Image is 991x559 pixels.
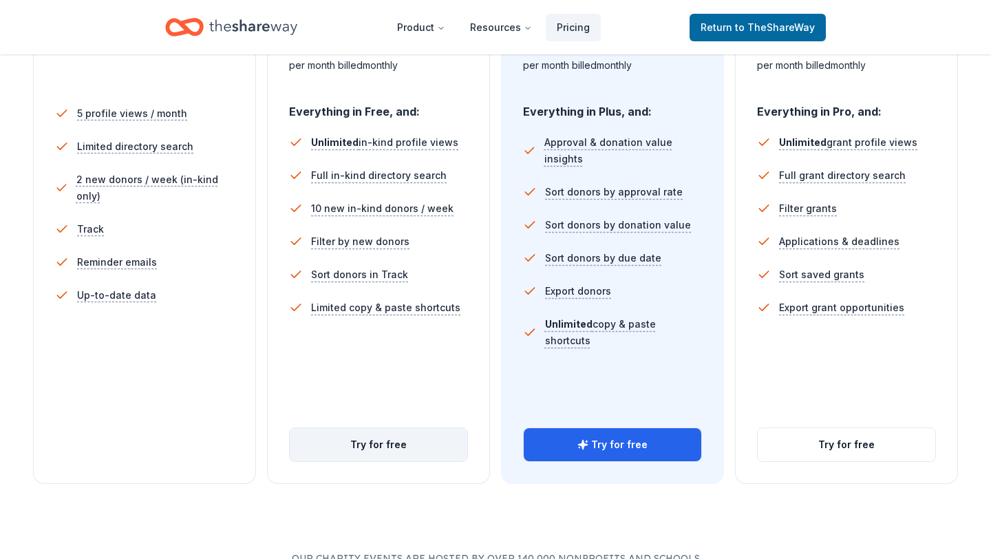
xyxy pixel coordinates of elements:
[311,299,460,316] span: Limited copy & paste shortcuts
[544,134,702,167] span: Approval & donation value insights
[545,283,611,299] span: Export donors
[779,233,899,250] span: Applications & deadlines
[735,21,815,33] span: to TheShareWay
[779,299,904,316] span: Export grant opportunities
[545,318,656,346] span: copy & paste shortcuts
[311,266,408,283] span: Sort donors in Track
[779,200,837,217] span: Filter grants
[386,11,601,43] nav: Main
[165,11,297,43] a: Home
[545,250,661,266] span: Sort donors by due date
[545,318,593,330] span: Unlimited
[386,14,456,41] button: Product
[758,428,935,461] button: Try for free
[779,136,827,148] span: Unlimited
[77,221,104,238] span: Track
[523,57,702,74] div: per month billed monthly
[523,16,583,54] span: $ 59
[77,287,156,304] span: Up-to-date data
[779,136,917,148] span: grant profile views
[311,200,454,217] span: 10 new in-kind donors / week
[77,254,157,271] span: Reminder emails
[546,14,601,41] a: Pricing
[523,92,702,120] div: Everything in Plus, and:
[757,16,824,54] span: $ 119
[545,217,691,233] span: Sort donors by donation value
[311,136,458,148] span: in-kind profile views
[76,171,234,204] span: 2 new donors / week (in-kind only)
[289,57,468,74] div: per month billed monthly
[311,136,359,148] span: Unlimited
[459,14,543,41] button: Resources
[779,266,864,283] span: Sort saved grants
[311,167,447,184] span: Full in-kind directory search
[701,19,815,36] span: Return
[289,16,350,54] span: $ 29
[545,184,683,200] span: Sort donors by approval rate
[690,14,826,41] a: Returnto TheShareWay
[290,428,467,461] button: Try for free
[289,92,468,120] div: Everything in Free, and:
[779,167,906,184] span: Full grant directory search
[311,233,409,250] span: Filter by new donors
[524,428,701,461] button: Try for free
[757,57,936,74] div: per month billed monthly
[757,92,936,120] div: Everything in Pro, and:
[77,105,187,122] span: 5 profile views / month
[77,138,193,155] span: Limited directory search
